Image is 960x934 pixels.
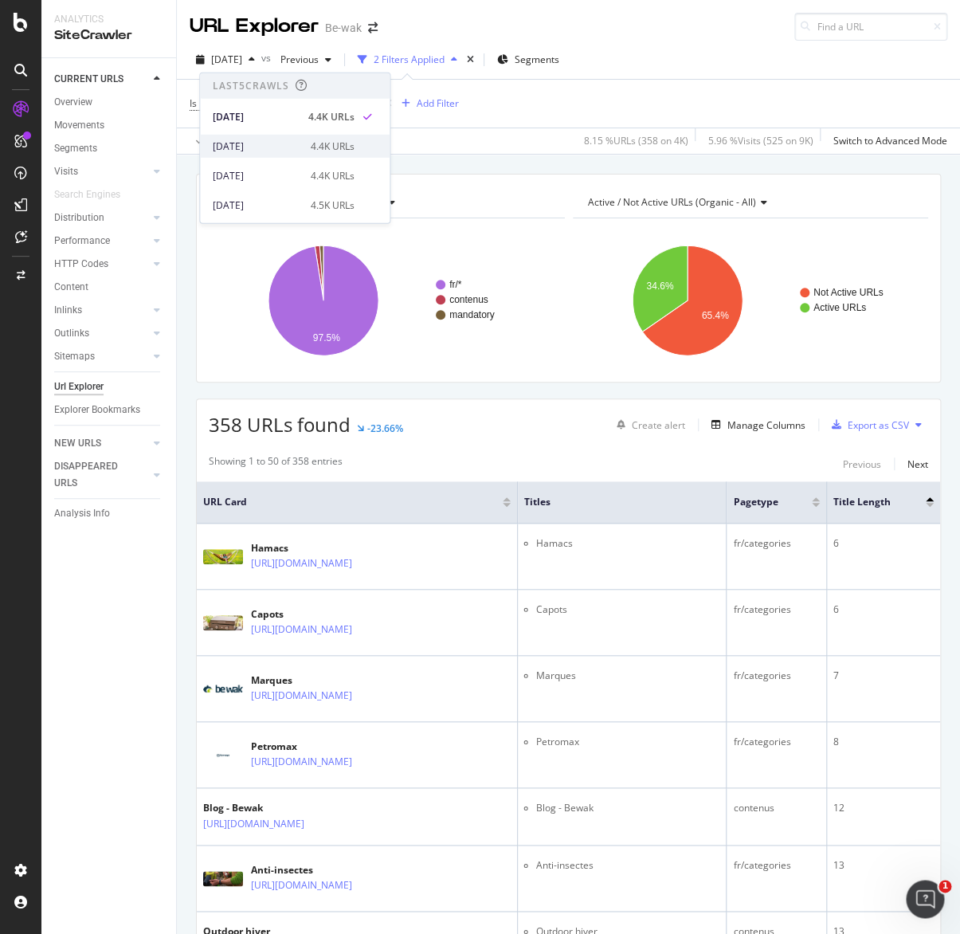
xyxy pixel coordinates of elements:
[251,673,404,688] div: Marques
[610,412,685,438] button: Create alert
[646,281,673,292] text: 34.6%
[203,816,304,832] a: [URL][DOMAIN_NAME]
[203,615,243,630] img: main image
[209,411,351,438] span: 358 URLs found
[251,754,352,770] a: [URL][DOMAIN_NAME]
[213,79,289,92] div: Last 5 Crawls
[308,109,355,124] div: 4.4K URLs
[733,669,820,683] div: fr/categories
[515,53,559,66] span: Segments
[313,332,340,343] text: 97.5%
[833,536,934,551] div: 6
[843,454,881,473] button: Previous
[584,134,688,147] div: 8.15 % URLs ( 358 on 4K )
[449,309,495,320] text: mandatory
[190,128,236,154] button: Apply
[251,877,352,893] a: [URL][DOMAIN_NAME]
[536,858,719,873] li: Anti-insectes
[54,210,149,226] a: Distribution
[251,688,352,704] a: [URL][DOMAIN_NAME]
[213,109,299,124] div: [DATE]
[203,549,243,564] img: main image
[274,47,338,73] button: Previous
[54,402,165,418] a: Explorer Bookmarks
[54,348,95,365] div: Sitemaps
[907,457,928,471] div: Next
[54,186,136,203] a: Search Engines
[54,117,104,134] div: Movements
[833,602,934,617] div: 6
[813,302,866,313] text: Active URLs
[417,96,459,110] div: Add Filter
[848,418,909,432] div: Export as CSV
[54,435,101,452] div: NEW URLS
[54,325,89,342] div: Outlinks
[536,669,719,683] li: Marques
[907,454,928,473] button: Next
[54,256,108,273] div: HTTP Codes
[813,287,883,298] text: Not Active URLs
[833,495,902,509] span: Title Length
[251,555,352,571] a: [URL][DOMAIN_NAME]
[251,740,404,754] div: Petromax
[449,294,488,305] text: contenus
[54,140,97,157] div: Segments
[209,231,558,370] svg: A chart.
[54,94,92,111] div: Overview
[54,325,149,342] a: Outlinks
[54,71,123,88] div: CURRENT URLS
[190,47,261,73] button: [DATE]
[701,309,728,320] text: 65.4%
[54,140,165,157] a: Segments
[833,858,934,873] div: 13
[491,47,566,73] button: Segments
[54,302,149,319] a: Inlinks
[833,669,934,683] div: 7
[536,801,719,815] li: Blog - Bewak
[203,748,243,763] img: main image
[54,402,140,418] div: Explorer Bookmarks
[251,541,404,555] div: Hamacs
[906,880,944,918] iframe: Intercom live chat
[367,422,403,435] div: -23.66%
[54,163,149,180] a: Visits
[825,412,909,438] button: Export as CSV
[54,210,104,226] div: Distribution
[203,801,356,815] div: Blog - Bewak
[54,505,110,522] div: Analysis Info
[261,51,274,65] span: vs
[54,13,163,26] div: Analytics
[524,495,696,509] span: Titles
[311,139,355,153] div: 4.4K URLs
[632,418,685,432] div: Create alert
[190,13,319,40] div: URL Explorer
[536,602,719,617] li: Capots
[274,53,319,66] span: Previous
[733,858,820,873] div: fr/categories
[54,302,82,319] div: Inlinks
[708,134,813,147] div: 5.96 % Visits ( 525 on 9K )
[588,195,756,209] span: Active / Not Active URLs (organic - all)
[325,20,362,36] div: Be-wak
[733,536,820,551] div: fr/categories
[827,128,947,154] button: Switch to Advanced Mode
[54,71,149,88] a: CURRENT URLS
[368,22,378,33] div: arrow-right-arrow-left
[938,880,951,893] span: 1
[573,231,923,370] svg: A chart.
[54,348,149,365] a: Sitemaps
[54,163,78,180] div: Visits
[54,505,165,522] a: Analysis Info
[733,495,788,509] span: pagetype
[203,495,499,509] span: URL Card
[54,379,104,395] div: Url Explorer
[395,94,459,113] button: Add Filter
[54,233,149,249] a: Performance
[585,190,915,215] h4: Active / Not Active URLs
[251,607,404,622] div: Capots
[374,53,445,66] div: 2 Filters Applied
[211,53,242,66] span: 2025 Sep. 23rd
[536,536,719,551] li: Hamacs
[54,279,165,296] a: Content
